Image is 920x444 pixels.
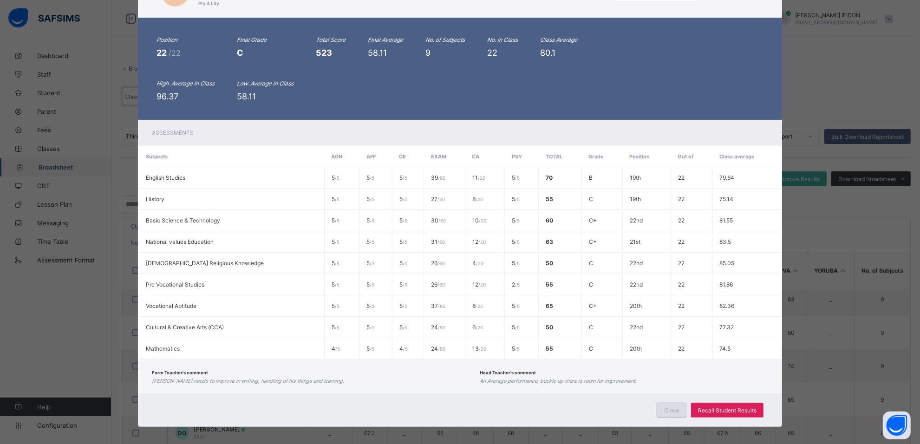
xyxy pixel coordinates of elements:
[546,217,553,224] span: 60
[515,282,520,287] span: / 5
[370,175,375,181] span: / 5
[512,217,520,224] span: 5
[883,411,911,439] button: Open asap
[403,239,407,245] span: / 5
[515,261,520,266] span: / 5
[403,175,407,181] span: / 5
[366,153,376,160] span: AFF
[512,281,520,288] span: 2
[332,281,339,288] span: 5
[546,153,562,160] span: Total
[720,196,734,202] span: 75.14
[403,325,407,330] span: / 5
[479,346,486,352] span: / 20
[589,217,597,224] span: C+
[370,261,375,266] span: / 5
[720,260,735,267] span: 85.05
[332,324,339,331] span: 5
[515,175,520,181] span: / 5
[399,196,407,202] span: 5
[237,80,294,87] i: Low. Average in Class
[472,302,483,309] span: 8
[589,174,593,181] span: B
[399,217,407,224] span: 5
[515,346,520,352] span: / 5
[367,196,375,202] span: 5
[487,36,518,43] i: No. in Class
[403,282,407,287] span: / 5
[152,129,194,136] span: Assessments
[630,324,643,331] span: 22nd
[431,196,445,202] span: 27
[399,238,407,245] span: 5
[367,324,375,331] span: 5
[437,239,445,245] span: / 60
[512,196,520,202] span: 5
[237,48,243,58] span: C
[512,260,520,267] span: 5
[630,238,640,245] span: 21st
[478,175,485,181] span: / 20
[431,174,445,181] span: 39
[589,324,593,331] span: C
[720,302,735,309] span: 82.36
[472,238,486,245] span: 12
[678,345,685,352] span: 22
[478,239,486,245] span: / 20
[438,218,446,223] span: / 60
[146,302,196,309] span: Vocational Aptitude
[720,217,733,224] span: 81.55
[678,238,685,245] span: 22
[146,217,220,224] span: Basic Science & Technology
[237,91,256,101] span: 58.11
[146,281,204,288] span: Pre Vocational Studies
[678,153,693,160] span: Out of
[335,303,339,309] span: / 5
[316,48,332,58] span: 523
[512,345,520,352] span: 5
[589,260,593,267] span: C
[515,303,520,309] span: / 5
[588,153,604,160] span: Grade
[472,281,486,288] span: 12
[335,346,340,352] span: / 5
[480,370,536,375] span: Head Teacher's comment
[399,324,407,331] span: 5
[431,281,445,288] span: 26
[403,196,407,202] span: / 5
[332,260,339,267] span: 5
[479,218,486,223] span: / 20
[399,260,407,267] span: 5
[431,324,445,331] span: 24
[678,196,685,202] span: 22
[630,153,650,160] span: Position
[146,174,185,181] span: English Studies
[480,378,637,384] i: An Average performance, buckle up there is room for improvement.
[630,302,642,309] span: 20th
[540,36,577,43] i: Class Average
[630,174,641,181] span: 19th
[437,196,445,202] span: / 60
[438,175,445,181] span: / 60
[472,324,483,331] span: 6
[146,324,224,331] span: Cultural & Creative Arts (CCA)
[720,174,735,181] span: 79.64
[157,48,169,58] span: 22
[403,346,408,352] span: / 5
[370,196,375,202] span: / 5
[332,174,339,181] span: 5
[630,196,641,202] span: 19th
[515,325,520,330] span: / 5
[368,48,387,58] span: 58.11
[399,345,408,352] span: 4
[546,260,553,267] span: 50
[169,48,181,58] span: /22
[152,378,344,384] i: [PERSON_NAME] needs to improve in writing, handling of his things and learning.
[431,345,445,352] span: 24
[367,302,375,309] span: 5
[437,261,445,266] span: / 60
[437,282,445,287] span: / 60
[332,345,340,352] span: 4
[472,174,485,181] span: 11
[335,218,339,223] span: / 5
